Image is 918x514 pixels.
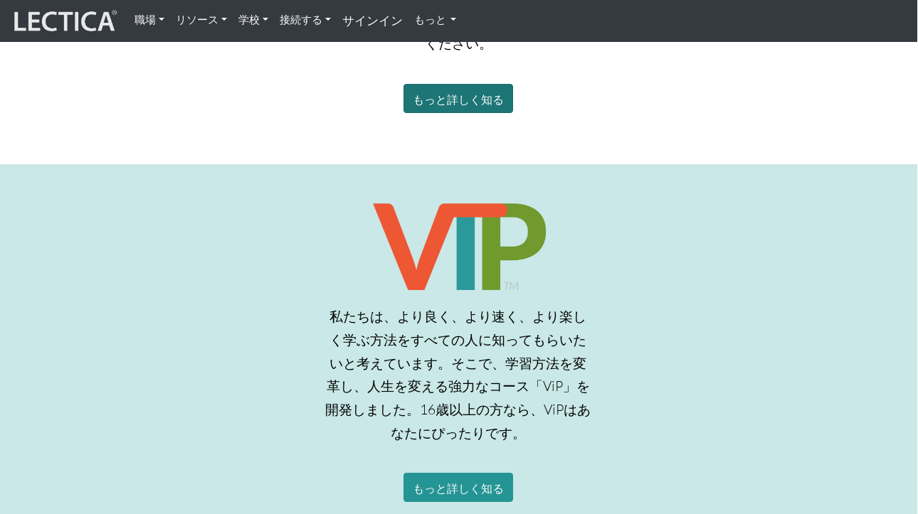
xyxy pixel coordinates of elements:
[337,6,408,36] a: サインイン
[413,481,504,495] font: もっと詳しく知る
[342,13,403,28] font: サインイン
[413,92,504,106] font: もっと詳しく知る
[280,13,322,26] font: 接続する
[403,84,513,113] a: もっと詳しく知る
[238,13,260,26] font: 学校
[414,13,446,26] font: もっと
[408,6,463,34] a: もっと
[233,6,274,34] a: 学校
[134,13,156,26] font: 職場
[274,6,337,34] a: 接続する
[325,308,591,441] font: 私たちは、より良く、より速く、より楽しく学ぶ方法をすべての人に知ってもらいたいと考えています。そこで、学習方法を変革し、人生を変える強力なコース「ViP」を開発しました。16歳以上の方なら、Vi...
[176,13,218,26] font: リソース
[403,473,513,502] a: もっと詳しく知る
[11,8,117,35] img: レクティカルライブ
[129,6,170,34] a: 職場
[170,6,233,34] a: リソース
